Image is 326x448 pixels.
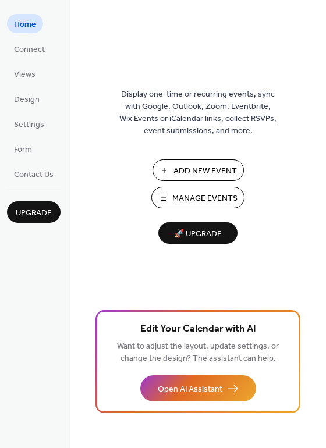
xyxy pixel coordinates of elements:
[14,44,45,56] span: Connect
[158,383,222,396] span: Open AI Assistant
[158,222,238,244] button: 🚀 Upgrade
[7,89,47,108] a: Design
[172,193,238,205] span: Manage Events
[14,119,44,131] span: Settings
[14,144,32,156] span: Form
[14,69,36,81] span: Views
[14,19,36,31] span: Home
[7,114,51,133] a: Settings
[117,339,279,367] span: Want to adjust the layout, update settings, or change the design? The assistant can help.
[7,14,43,33] a: Home
[173,165,237,177] span: Add New Event
[16,207,52,219] span: Upgrade
[119,88,277,137] span: Display one-time or recurring events, sync with Google, Outlook, Zoom, Eventbrite, Wix Events or ...
[7,164,61,183] a: Contact Us
[165,226,231,242] span: 🚀 Upgrade
[7,39,52,58] a: Connect
[14,94,40,106] span: Design
[7,201,61,223] button: Upgrade
[140,375,256,401] button: Open AI Assistant
[140,321,256,337] span: Edit Your Calendar with AI
[151,187,245,208] button: Manage Events
[153,159,244,181] button: Add New Event
[7,64,42,83] a: Views
[14,169,54,181] span: Contact Us
[7,139,39,158] a: Form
